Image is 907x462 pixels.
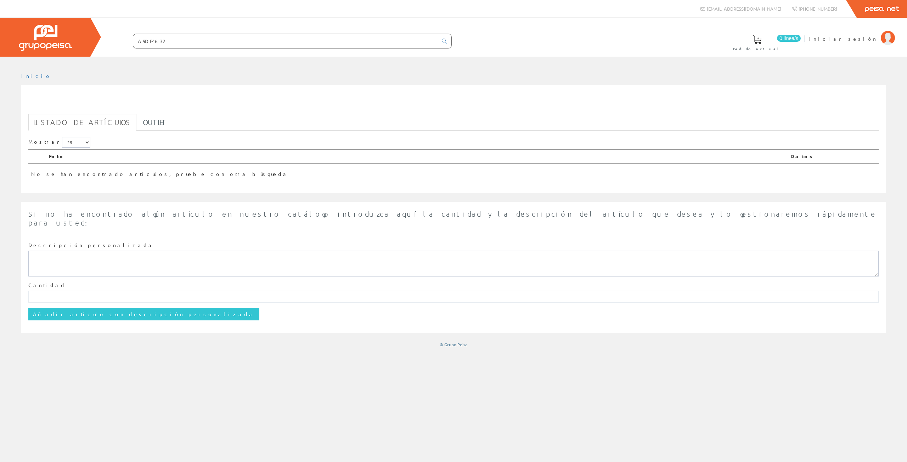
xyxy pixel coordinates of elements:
[19,25,72,51] img: Grupo Peisa
[788,150,879,163] th: Datos
[28,137,90,148] label: Mostrar
[46,150,788,163] th: Foto
[28,242,154,249] label: Descripción personalizada
[133,34,438,48] input: Buscar ...
[809,29,895,36] a: Iniciar sesión
[28,114,136,131] a: Listado de artículos
[777,35,801,42] span: 0 línea/s
[28,210,877,227] span: Si no ha encontrado algún artículo en nuestro catálogo introduzca aquí la cantidad y la descripci...
[799,6,837,12] span: [PHONE_NUMBER]
[21,73,51,79] a: Inicio
[707,6,781,12] span: [EMAIL_ADDRESS][DOMAIN_NAME]
[28,308,259,320] input: Añadir artículo con descripción personalizada
[137,114,172,131] a: Outlet
[28,163,788,181] td: No se han encontrado artículos, pruebe con otra búsqueda
[733,45,781,52] span: Pedido actual
[21,342,886,348] div: © Grupo Peisa
[28,96,879,110] h1: A9DF4632
[809,35,877,42] span: Iniciar sesión
[28,282,66,289] label: Cantidad
[62,137,90,148] select: Mostrar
